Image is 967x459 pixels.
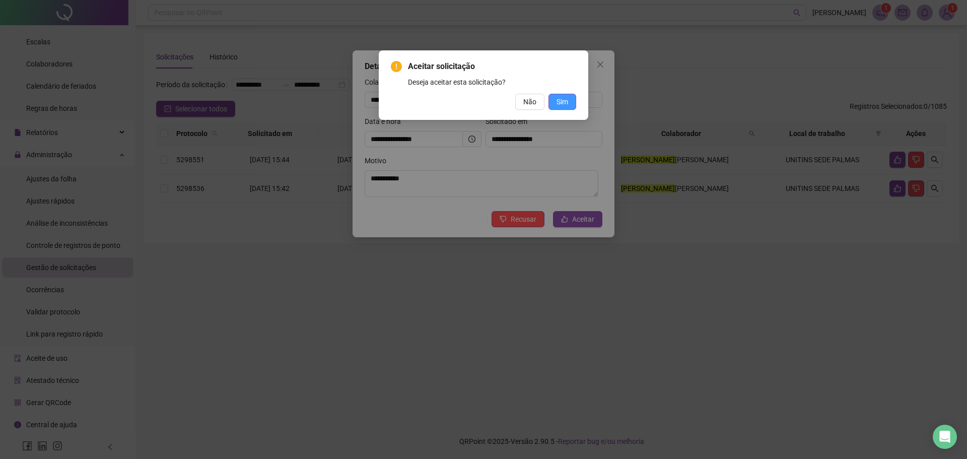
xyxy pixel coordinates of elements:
div: Deseja aceitar esta solicitação? [408,77,576,88]
div: Open Intercom Messenger [933,425,957,449]
span: Sim [557,96,568,107]
button: Sim [548,94,576,110]
span: exclamation-circle [391,61,402,72]
span: Aceitar solicitação [408,60,576,73]
button: Não [515,94,544,110]
span: Não [523,96,536,107]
